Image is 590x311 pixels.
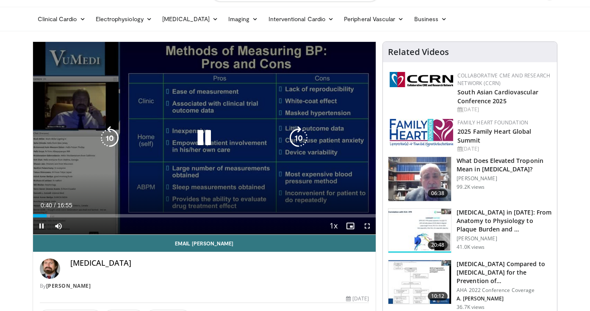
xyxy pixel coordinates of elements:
a: South Asian Cardiovascular Conference 2025 [457,88,538,105]
p: 41.0K views [457,244,485,250]
img: Avatar [40,259,60,279]
img: 823da73b-7a00-425d-bb7f-45c8b03b10c3.150x105_q85_crop-smart_upscale.jpg [388,209,451,253]
span: 06:38 [428,189,448,198]
div: [DATE] [346,295,369,303]
div: [DATE] [457,106,550,113]
span: 0:40 [41,202,52,209]
button: Pause [33,217,50,234]
img: 7c0f9b53-1609-4588-8498-7cac8464d722.150x105_q85_crop-smart_upscale.jpg [388,260,451,304]
h4: Related Videos [388,47,449,57]
p: 36.7K views [457,304,485,311]
button: Mute [50,217,67,234]
p: [PERSON_NAME] [457,235,552,242]
a: Email [PERSON_NAME] [33,235,376,252]
p: A. [PERSON_NAME] [457,295,552,302]
a: Peripheral Vascular [339,11,409,28]
span: 20:48 [428,241,448,249]
a: 06:38 What Does Elevated Troponin Mean in [MEDICAL_DATA]? [PERSON_NAME] 99.2K views [388,157,552,201]
a: Family Heart Foundation [457,119,528,126]
span: / [54,202,56,209]
img: 98daf78a-1d22-4ebe-927e-10afe95ffd94.150x105_q85_crop-smart_upscale.jpg [388,157,451,201]
div: [DATE] [457,145,550,153]
a: Collaborative CME and Research Network (CCRN) [457,72,550,87]
h3: [MEDICAL_DATA] Compared to [MEDICAL_DATA] for the Prevention of… [457,260,552,285]
img: 96363db5-6b1b-407f-974b-715268b29f70.jpeg.150x105_q85_autocrop_double_scale_upscale_version-0.2.jpg [390,119,453,147]
span: 16:55 [57,202,72,209]
button: Enable picture-in-picture mode [342,217,359,234]
a: 2025 Family Heart Global Summit [457,127,531,144]
div: Progress Bar [33,214,376,217]
button: Playback Rate [325,217,342,234]
p: 99.2K views [457,184,485,190]
div: By [40,282,369,290]
a: Clinical Cardio [33,11,91,28]
img: a04ee3ba-8487-4636-b0fb-5e8d268f3737.png.150x105_q85_autocrop_double_scale_upscale_version-0.2.png [390,72,453,87]
a: Interventional Cardio [263,11,339,28]
h4: [MEDICAL_DATA] [70,259,369,268]
h3: What Does Elevated Troponin Mean in [MEDICAL_DATA]? [457,157,552,173]
a: 20:48 [MEDICAL_DATA] in [DATE]: From Anatomy to Physiology to Plaque Burden and … [PERSON_NAME] 4... [388,208,552,253]
a: 10:12 [MEDICAL_DATA] Compared to [MEDICAL_DATA] for the Prevention of… AHA 2022 Conference Covera... [388,260,552,311]
button: Fullscreen [359,217,376,234]
p: AHA 2022 Conference Coverage [457,287,552,294]
a: Business [409,11,452,28]
h3: [MEDICAL_DATA] in [DATE]: From Anatomy to Physiology to Plaque Burden and … [457,208,552,234]
span: 10:12 [428,292,448,300]
a: Electrophysiology [91,11,157,28]
a: [PERSON_NAME] [46,282,91,289]
video-js: Video Player [33,42,376,235]
a: [MEDICAL_DATA] [157,11,223,28]
a: Imaging [223,11,263,28]
p: [PERSON_NAME] [457,175,552,182]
